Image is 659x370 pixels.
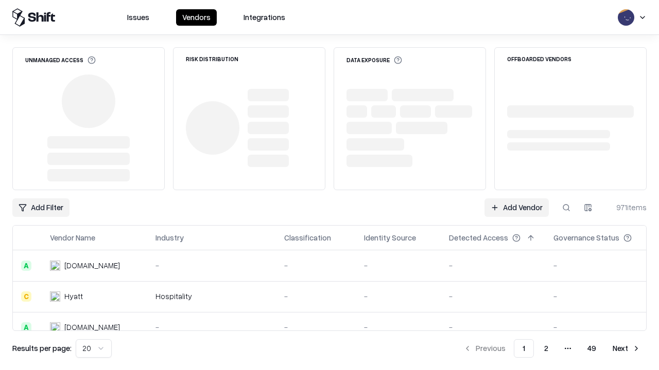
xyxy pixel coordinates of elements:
div: - [553,260,648,271]
div: - [364,322,432,332]
img: intrado.com [50,261,60,271]
div: Identity Source [364,232,416,243]
div: - [155,260,268,271]
div: - [364,260,432,271]
div: Classification [284,232,331,243]
div: - [553,291,648,302]
div: Governance Status [553,232,619,243]
div: Unmanaged Access [25,56,96,64]
img: Hyatt [50,291,60,302]
div: - [553,322,648,332]
nav: pagination [457,339,647,358]
button: 2 [536,339,557,358]
button: 49 [579,339,604,358]
div: Vendor Name [50,232,95,243]
div: C [21,291,31,302]
button: Vendors [176,9,217,26]
div: - [155,322,268,332]
div: - [284,291,348,302]
div: Detected Access [449,232,508,243]
div: 971 items [605,202,647,213]
div: Industry [155,232,184,243]
div: Hospitality [155,291,268,302]
p: Results per page: [12,343,72,354]
button: Add Filter [12,198,70,217]
img: primesec.co.il [50,322,60,332]
button: Next [606,339,647,358]
div: Risk Distribution [186,56,238,62]
div: Hyatt [64,291,83,302]
div: Offboarded Vendors [507,56,571,62]
div: [DOMAIN_NAME] [64,322,120,332]
div: - [284,322,348,332]
div: - [449,260,537,271]
div: - [284,260,348,271]
div: - [364,291,432,302]
a: Add Vendor [484,198,549,217]
button: Integrations [237,9,291,26]
div: A [21,322,31,332]
button: 1 [514,339,534,358]
div: A [21,261,31,271]
button: Issues [121,9,155,26]
div: Data Exposure [346,56,402,64]
div: - [449,322,537,332]
div: - [449,291,537,302]
div: [DOMAIN_NAME] [64,260,120,271]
